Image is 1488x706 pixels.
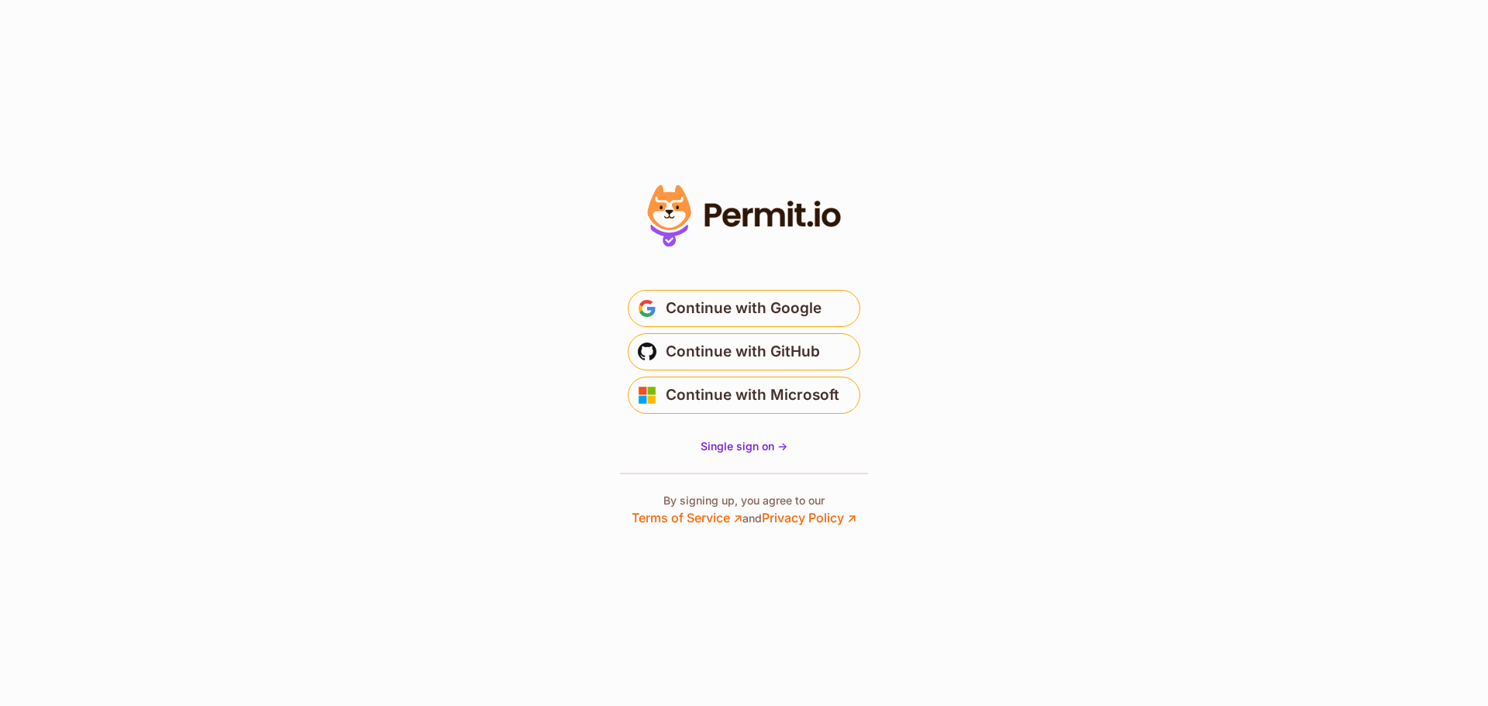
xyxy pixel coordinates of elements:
span: Continue with Google [666,296,821,321]
span: Single sign on -> [701,439,787,453]
a: Privacy Policy ↗ [762,510,856,525]
span: Continue with Microsoft [666,383,839,408]
button: Continue with Microsoft [628,377,860,414]
span: Continue with GitHub [666,339,820,364]
button: Continue with Google [628,290,860,327]
a: Single sign on -> [701,439,787,454]
button: Continue with GitHub [628,333,860,370]
p: By signing up, you agree to our and [632,493,856,527]
a: Terms of Service ↗ [632,510,742,525]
